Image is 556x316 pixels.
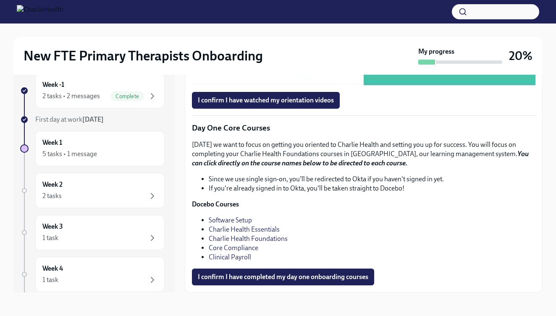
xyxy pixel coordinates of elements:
button: I confirm I have watched my orientation videos [192,92,340,109]
strong: You can click directly on the course names below to be directed to each course. [192,150,529,167]
h6: Week 2 [42,180,63,189]
a: Software Setup [209,216,252,224]
a: Charlie Health Foundations [209,235,288,243]
div: 1 task [42,233,58,243]
li: If you're already signed in to Okta, you'll be taken straight to Docebo! [209,184,535,193]
a: First day at work[DATE] [20,115,165,124]
strong: My progress [418,47,454,56]
li: Since we use single sign-on, you'll be redirected to Okta if you haven't signed in yet. [209,175,535,184]
span: First day at work [35,115,104,123]
button: I confirm I have completed my day one onboarding courses [192,269,374,285]
a: Week 22 tasks [20,173,165,208]
a: Charlie Health Essentials [209,225,280,233]
h6: Week -1 [42,80,64,89]
div: 2 tasks [42,191,62,201]
a: Week 41 task [20,257,165,292]
h6: Week 4 [42,264,63,273]
div: 2 tasks • 2 messages [42,91,100,101]
img: CharlieHealth [17,5,63,18]
p: [DATE] we want to focus on getting you oriented to Charlie Health and setting you up for success.... [192,140,535,168]
a: Week 15 tasks • 1 message [20,131,165,166]
a: Core Compliance [209,244,258,252]
h6: Week 3 [42,222,63,231]
p: Day One Core Courses [192,123,535,133]
div: 5 tasks • 1 message [42,149,97,159]
div: 1 task [42,275,58,285]
strong: [DATE] [82,115,104,123]
a: Clinical Payroll [209,253,251,261]
span: Complete [110,93,144,99]
a: Week 31 task [20,215,165,250]
h2: New FTE Primary Therapists Onboarding [24,47,263,64]
span: I confirm I have completed my day one onboarding courses [198,273,368,281]
h3: 20% [509,48,532,63]
a: Week -12 tasks • 2 messagesComplete [20,73,165,108]
h6: Week 1 [42,138,62,147]
strong: Docebo Courses [192,200,239,208]
span: I confirm I have watched my orientation videos [198,96,334,104]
